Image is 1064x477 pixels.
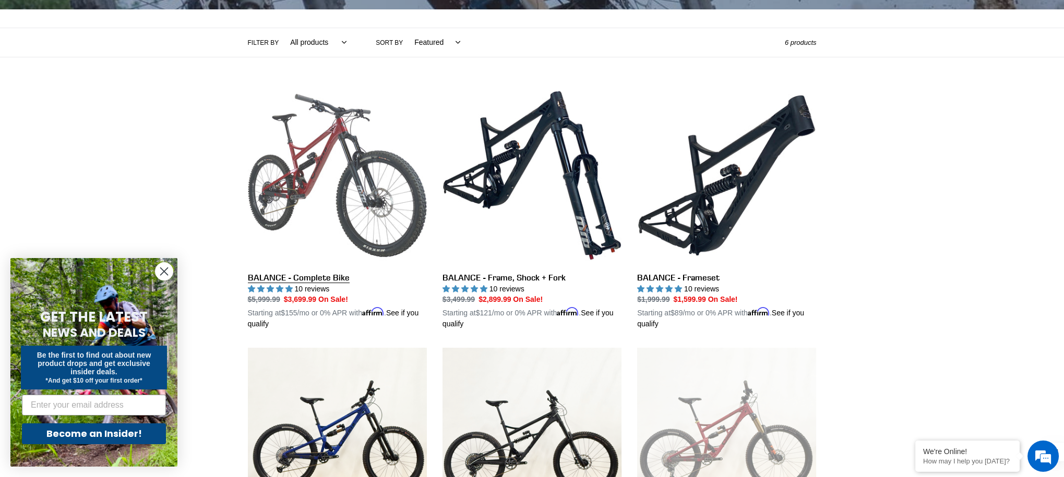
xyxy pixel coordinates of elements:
button: Close dialog [155,262,173,280]
span: NEWS AND DEALS [43,324,146,341]
span: Be the first to find out about new product drops and get exclusive insider deals. [37,351,151,376]
button: Become an Insider! [22,423,166,444]
div: We're Online! [923,447,1012,456]
span: 6 products [785,39,817,46]
p: How may I help you today? [923,457,1012,465]
input: Enter your email address [22,395,166,415]
label: Sort by [376,38,403,47]
span: GET THE LATEST [40,308,148,326]
span: *And get $10 off your first order* [45,377,142,384]
label: Filter by [248,38,279,47]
